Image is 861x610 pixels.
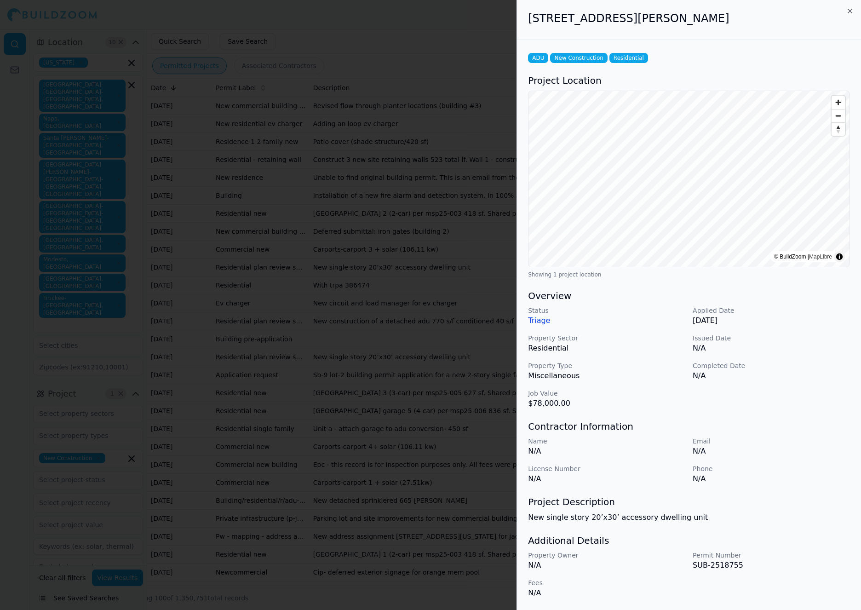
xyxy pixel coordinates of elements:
p: Job Value [528,389,685,398]
p: $78,000.00 [528,398,685,409]
h2: [STREET_ADDRESS][PERSON_NAME] [528,11,850,26]
span: Residential [609,53,648,63]
p: Property Owner [528,551,685,560]
p: Name [528,437,685,446]
p: Status [528,306,685,315]
h3: Overview [528,289,850,302]
p: Miscellaneous [528,370,685,381]
p: New single story 20’x30’ accessory dwelling unit [528,512,850,523]
p: Residential [528,343,685,354]
p: Completed Date [693,361,850,370]
p: Applied Date [693,306,850,315]
button: Zoom out [832,109,845,122]
p: N/A [528,473,685,484]
p: Issued Date [693,334,850,343]
p: Email [693,437,850,446]
summary: Toggle attribution [834,251,845,262]
span: New Construction [550,53,607,63]
p: N/A [693,446,850,457]
h3: Additional Details [528,534,850,547]
h3: Project Description [528,495,850,508]
p: Triage [528,315,685,326]
p: License Number [528,464,685,473]
p: Property Type [528,361,685,370]
p: N/A [693,370,850,381]
div: © BuildZoom | [774,252,832,261]
p: SUB-2518755 [693,560,850,571]
p: N/A [528,587,685,598]
p: N/A [528,560,685,571]
span: ADU [528,53,548,63]
div: Showing 1 project location [528,271,850,278]
h3: Project Location [528,74,850,87]
p: Phone [693,464,850,473]
p: Fees [528,578,685,587]
button: Zoom in [832,96,845,109]
h3: Contractor Information [528,420,850,433]
p: Property Sector [528,334,685,343]
canvas: Map [528,91,850,267]
p: Permit Number [693,551,850,560]
button: Reset bearing to north [832,122,845,136]
a: MapLibre [809,253,832,260]
p: [DATE] [693,315,850,326]
p: N/A [528,446,685,457]
p: N/A [693,343,850,354]
p: N/A [693,473,850,484]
